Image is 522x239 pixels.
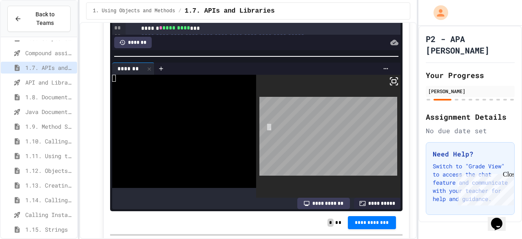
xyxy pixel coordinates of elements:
span: API and Libraries - Topic 1.7 [25,78,74,87]
h3: Need Help? [433,149,508,159]
span: 1.10. Calling Class Methods [25,137,74,145]
span: Back to Teams [27,10,64,27]
span: 1.9. Method Signatures [25,122,74,131]
button: Back to Teams [7,6,71,32]
div: No due date set [426,126,515,136]
h2: Assignment Details [426,111,515,123]
h2: Your Progress [426,69,515,81]
span: 1.11. Using the Math Class [25,152,74,160]
span: 1.7. APIs and Libraries [185,6,275,16]
div: My Account [425,3,450,22]
span: 1.12. Objects - Instances of Classes [25,166,74,175]
span: Java Documentation with Comments - Topic 1.8 [25,107,74,116]
p: Switch to "Grade View" to access the chat feature and communicate with your teacher for help and ... [433,162,508,203]
span: 1.8. Documentation with Comments and Preconditions [25,93,74,101]
span: 1. Using Objects and Methods [93,8,175,14]
h1: P2 - APA [PERSON_NAME] [426,33,515,56]
span: 1.13. Creating and Initializing Objects: Constructors [25,181,74,190]
iframe: chat widget [454,171,514,205]
span: Calling Instance Methods - Topic 1.14 [25,210,74,219]
span: Compound assignment operators - Quiz [25,49,74,57]
div: Chat with us now!Close [3,3,56,52]
span: 1.7. APIs and Libraries [25,63,74,72]
span: / [178,8,181,14]
iframe: chat widget [488,206,514,231]
div: [PERSON_NAME] [428,87,512,95]
span: 1.14. Calling Instance Methods [25,196,74,204]
span: 1.15. Strings [25,225,74,234]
